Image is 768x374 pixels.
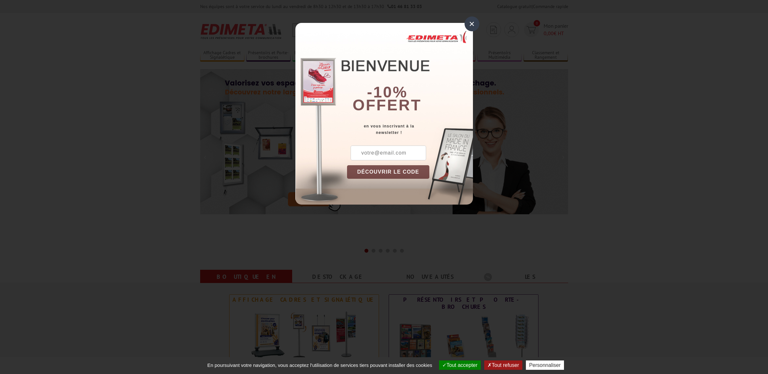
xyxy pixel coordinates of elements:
button: Personnaliser (fenêtre modale) [526,360,564,370]
button: Tout refuser [484,360,522,370]
div: en vous inscrivant à la newsletter ! [347,123,473,136]
input: votre@email.com [351,146,426,160]
font: offert [353,96,422,114]
button: DÉCOUVRIR LE CODE [347,165,430,179]
button: Tout accepter [439,360,481,370]
div: × [465,16,479,31]
span: En poursuivant votre navigation, vous acceptez l'utilisation de services tiers pouvant installer ... [204,362,435,368]
b: -10% [367,84,408,101]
